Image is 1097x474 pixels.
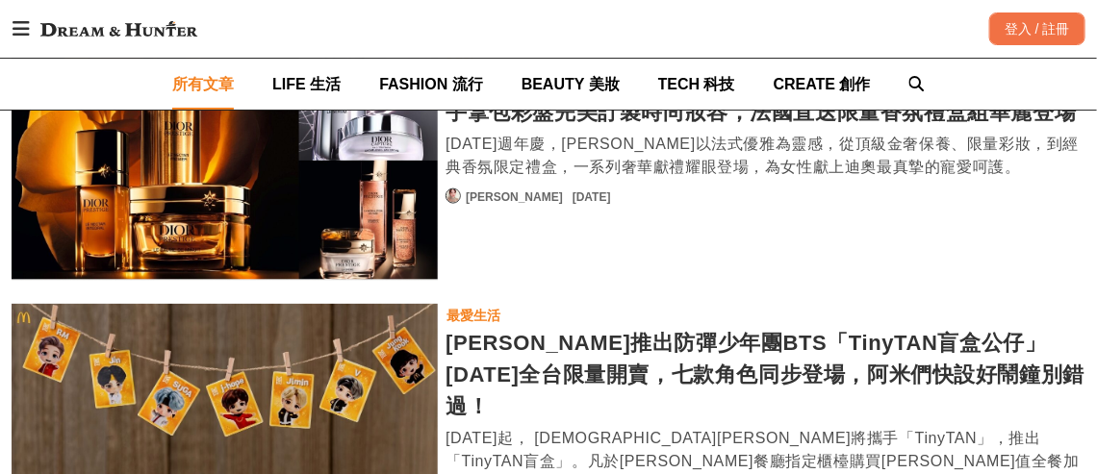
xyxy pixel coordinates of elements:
div: [DATE]週年慶，[PERSON_NAME]以法式優雅為靈感，從頂級金奢保養、限量彩妝，到經典香氛限定禮盒，一系列奢華獻禮耀眼登場，為女性獻上迪奧最真摯的寵愛呵護。 [446,133,1085,179]
a: CREATE 創作 [774,59,871,110]
div: [PERSON_NAME]推出防彈少年團BTS「TinyTAN盲盒公仔」[DATE]全台限量開賣，七款角色同步登場，阿米們快設好鬧鐘別錯過！ [446,327,1085,422]
div: [DATE] [573,188,611,206]
a: 最愛生活 [446,304,501,327]
a: BEAUTY 美妝 [522,59,620,110]
span: BEAUTY 美妝 [522,76,620,92]
a: Avatar [446,188,461,204]
a: 【2025週年慶】迪奧寵愛之選首推「迪奧極緻精萃系列」，藤格紋手拿包彩盤完美訂製時尚妝容，法國直送限量香氛禮盒組華麗登場 [12,41,438,281]
a: TECH 科技 [658,59,735,110]
a: [PERSON_NAME] [466,188,563,206]
a: 所有文章 [172,59,234,110]
span: TECH 科技 [658,76,735,92]
img: Avatar [446,189,460,203]
img: Dream & Hunter [31,12,207,46]
a: LIFE 生活 [272,59,341,110]
a: 【2025週年慶】迪奧寵愛之選首推「迪奧極緻精萃系列」，藤格紋手拿包彩盤完美訂製時尚妝容，法國直送限量香氛禮盒組華麗登場[DATE]週年慶，[PERSON_NAME]以法式優雅為靈感，從頂級金奢... [446,64,1085,179]
div: 最愛生活 [446,305,500,326]
span: CREATE 創作 [774,76,871,92]
span: FASHION 流行 [379,76,483,92]
a: FASHION 流行 [379,59,483,110]
span: LIFE 生活 [272,76,341,92]
span: 所有文章 [172,76,234,92]
div: 登入 / 註冊 [989,12,1085,45]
